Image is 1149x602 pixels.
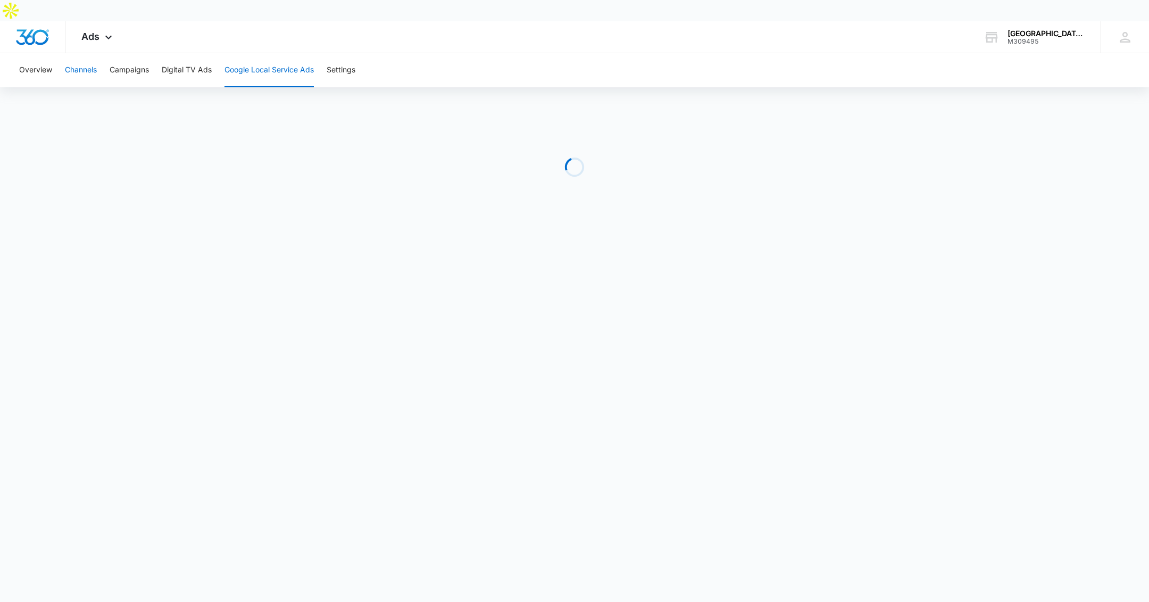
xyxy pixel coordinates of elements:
[224,53,314,87] button: Google Local Service Ads
[19,53,52,87] button: Overview
[81,31,99,42] span: Ads
[65,21,131,53] div: Ads
[65,53,97,87] button: Channels
[1008,29,1085,38] div: account name
[1008,38,1085,45] div: account id
[110,53,149,87] button: Campaigns
[327,53,355,87] button: Settings
[162,53,212,87] button: Digital TV Ads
